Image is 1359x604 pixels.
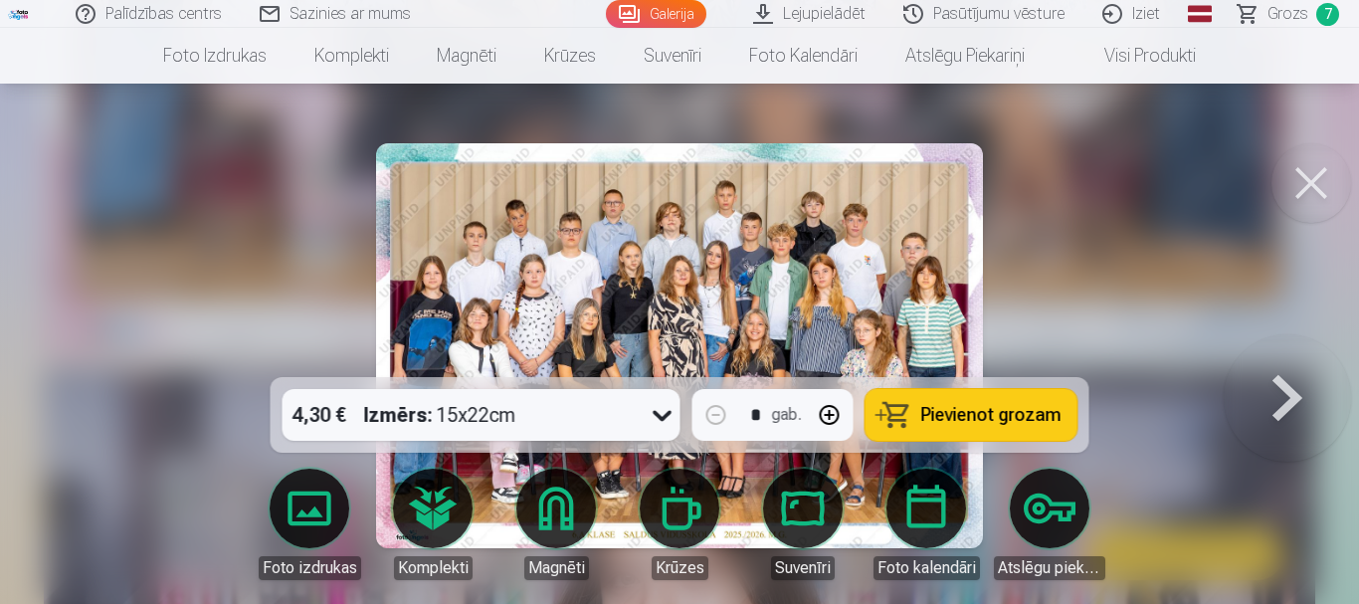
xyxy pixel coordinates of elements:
[500,469,612,580] a: Magnēti
[725,28,881,84] a: Foto kalendāri
[994,469,1105,580] a: Atslēgu piekariņi
[1316,3,1339,26] span: 7
[520,28,620,84] a: Krūzes
[771,556,835,580] div: Suvenīri
[866,389,1077,441] button: Pievienot grozam
[413,28,520,84] a: Magnēti
[1267,2,1308,26] span: Grozs
[747,469,859,580] a: Suvenīri
[524,556,589,580] div: Magnēti
[874,556,980,580] div: Foto kalendāri
[620,28,725,84] a: Suvenīri
[283,389,356,441] div: 4,30 €
[139,28,291,84] a: Foto izdrukas
[394,556,473,580] div: Komplekti
[254,469,365,580] a: Foto izdrukas
[259,556,361,580] div: Foto izdrukas
[652,556,708,580] div: Krūzes
[377,469,488,580] a: Komplekti
[8,8,30,20] img: /fa1
[291,28,413,84] a: Komplekti
[921,406,1062,424] span: Pievienot grozam
[624,469,735,580] a: Krūzes
[994,556,1105,580] div: Atslēgu piekariņi
[881,28,1049,84] a: Atslēgu piekariņi
[364,401,433,429] strong: Izmērs :
[1049,28,1220,84] a: Visi produkti
[772,403,802,427] div: gab.
[871,469,982,580] a: Foto kalendāri
[364,389,516,441] div: 15x22cm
